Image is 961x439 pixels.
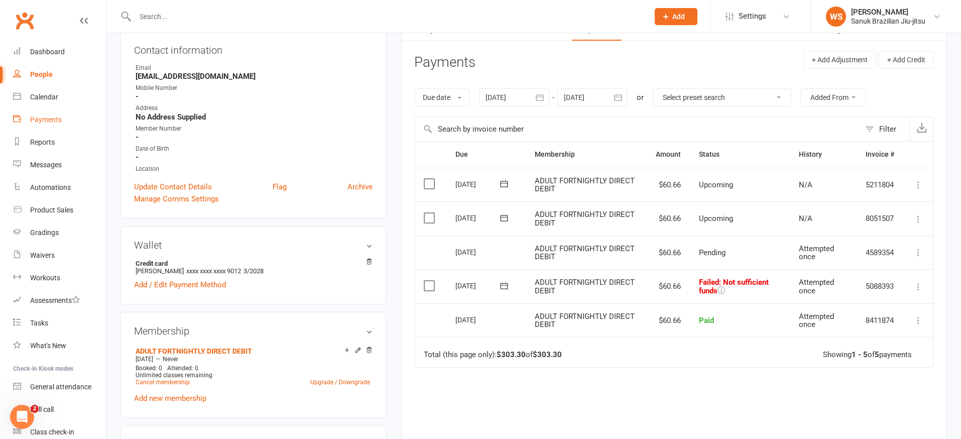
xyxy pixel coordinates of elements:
[799,278,834,295] span: Attempted once
[535,244,635,262] span: ADULT FORTNIGHTLY DIRECT DEBIT
[163,356,178,363] span: Never
[30,70,53,78] div: People
[647,303,690,338] td: $60.66
[875,350,879,359] strong: 5
[690,142,789,167] th: Status
[13,86,106,108] a: Calendar
[526,142,647,167] th: Membership
[826,7,846,27] div: WS
[647,236,690,270] td: $60.66
[857,303,903,338] td: 8411874
[857,236,903,270] td: 4589354
[134,240,373,251] h3: Wallet
[30,428,74,436] div: Class check-in
[415,117,860,141] input: Search by invoice number
[857,142,903,167] th: Invoice #
[136,164,373,174] div: Location
[739,5,766,28] span: Settings
[30,405,54,413] div: Roll call
[134,193,219,205] a: Manage Comms Settings
[136,260,368,267] strong: Credit card
[13,131,106,154] a: Reports
[347,181,373,193] a: Archive
[790,142,857,167] th: History
[857,168,903,202] td: 5211804
[535,312,635,330] span: ADULT FORTNIGHTLY DIRECT DEBIT
[535,210,635,228] span: ADULT FORTNIGHTLY DIRECT DEBIT
[30,296,80,304] div: Assessments
[136,144,373,154] div: Date of Birth
[30,116,62,124] div: Payments
[134,41,373,56] h3: Contact information
[13,244,106,267] a: Waivers
[799,180,812,189] span: N/A
[13,267,106,289] a: Workouts
[30,274,60,282] div: Workouts
[672,13,685,21] span: Add
[13,222,106,244] a: Gradings
[13,335,106,357] a: What's New
[30,229,59,237] div: Gradings
[647,168,690,202] td: $60.66
[647,142,690,167] th: Amount
[446,142,526,167] th: Due
[800,88,866,106] button: Added From
[13,176,106,199] a: Automations
[136,133,373,142] strong: -
[134,279,226,291] a: Add / Edit Payment Method
[30,161,62,169] div: Messages
[497,350,526,359] strong: $303.30
[134,181,212,193] a: Update Contact Details
[13,41,106,63] a: Dashboard
[134,394,206,403] a: Add new membership
[857,201,903,236] td: 8051507
[30,93,58,101] div: Calendar
[30,183,71,191] div: Automations
[30,251,55,259] div: Waivers
[186,267,241,275] span: xxxx xxxx xxxx 9012
[134,258,373,276] li: [PERSON_NAME]
[30,48,65,56] div: Dashboard
[136,63,373,73] div: Email
[132,10,642,24] input: Search...
[699,316,714,325] span: Paid
[699,180,733,189] span: Upcoming
[455,176,502,192] div: [DATE]
[414,55,475,70] h3: Payments
[535,278,635,295] span: ADULT FORTNIGHTLY DIRECT DEBIT
[699,214,733,223] span: Upcoming
[803,51,876,69] button: + Add Adjustment
[136,72,373,81] strong: [EMAIL_ADDRESS][DOMAIN_NAME]
[13,199,106,222] a: Product Sales
[455,210,502,226] div: [DATE]
[823,351,912,359] div: Showing of payments
[647,269,690,303] td: $60.66
[647,201,690,236] td: $60.66
[136,113,373,122] strong: No Address Supplied
[699,278,769,296] span: : Not sufficient funds
[13,312,106,335] a: Tasks
[133,355,373,363] div: —
[424,351,562,359] div: Total (this page only): of
[13,154,106,176] a: Messages
[30,319,48,327] div: Tasks
[30,206,73,214] div: Product Sales
[455,278,502,293] div: [DATE]
[414,88,470,106] button: Due date
[136,124,373,134] div: Member Number
[637,91,644,103] div: or
[273,181,287,193] a: Flag
[136,347,252,355] a: ADULT FORTNIGHTLY DIRECT DEBIT
[851,8,925,17] div: [PERSON_NAME]
[136,153,373,162] strong: -
[136,356,153,363] span: [DATE]
[30,138,55,146] div: Reports
[799,244,834,262] span: Attempted once
[879,123,896,135] div: Filter
[699,248,726,257] span: Pending
[533,350,562,359] strong: $303.30
[310,379,370,386] a: Upgrade / Downgrade
[857,269,903,303] td: 5088393
[852,350,868,359] strong: 1 - 5
[136,372,212,379] span: Unlimited classes remaining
